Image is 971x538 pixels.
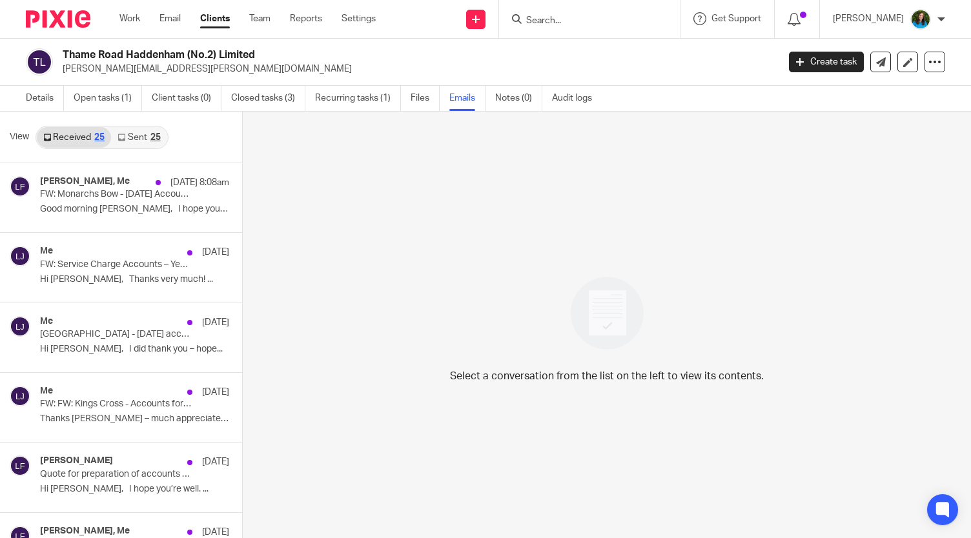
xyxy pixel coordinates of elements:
[37,127,111,148] a: Received25
[170,176,229,189] p: [DATE] 8:08am
[202,316,229,329] p: [DATE]
[495,86,542,111] a: Notes (0)
[40,329,191,340] p: [GEOGRAPHIC_DATA] - [DATE] accounts
[94,133,105,142] div: 25
[40,455,113,466] h4: [PERSON_NAME]
[40,344,229,355] p: Hi [PERSON_NAME], I did thank you – hope...
[315,86,401,111] a: Recurring tasks (1)
[26,86,64,111] a: Details
[63,48,628,62] h2: Thame Road Haddenham (No.2) Limited
[833,12,904,25] p: [PERSON_NAME]
[449,86,486,111] a: Emails
[111,127,167,148] a: Sent25
[342,12,376,25] a: Settings
[552,86,602,111] a: Audit logs
[40,246,53,257] h4: Me
[789,52,864,72] a: Create task
[525,15,641,27] input: Search
[152,86,221,111] a: Client tasks (0)
[450,368,764,384] p: Select a conversation from the list on the left to view its contents.
[711,14,761,23] span: Get Support
[119,12,140,25] a: Work
[10,316,30,337] img: svg%3E
[40,259,191,270] p: FW: Service Charge Accounts – Year Ending [DATE]
[159,12,181,25] a: Email
[40,176,130,187] h4: [PERSON_NAME], Me
[63,63,770,75] p: [PERSON_NAME][EMAIL_ADDRESS][PERSON_NAME][DOMAIN_NAME]
[411,86,440,111] a: Files
[74,86,142,111] a: Open tasks (1)
[40,189,191,200] p: FW: Monarchs Bow - [DATE] Accounts
[40,413,229,424] p: Thanks [PERSON_NAME] – much appreciated. ...
[202,246,229,259] p: [DATE]
[26,48,53,75] img: svg%3E
[231,86,305,111] a: Closed tasks (3)
[249,12,271,25] a: Team
[290,12,322,25] a: Reports
[40,316,53,327] h4: Me
[40,469,191,480] p: Quote for preparation of accounts - [PERSON_NAME] House
[10,130,29,144] span: View
[202,455,229,468] p: [DATE]
[150,133,161,142] div: 25
[40,204,229,215] p: Good morning [PERSON_NAME], I hope you are...
[40,274,229,285] p: Hi [PERSON_NAME], Thanks very much! ...
[562,268,652,358] img: image
[40,386,53,397] h4: Me
[202,386,229,399] p: [DATE]
[10,455,30,476] img: svg%3E
[40,484,229,495] p: Hi [PERSON_NAME], I hope you’re well. ...
[10,176,30,197] img: svg%3E
[26,10,90,28] img: Pixie
[40,526,130,537] h4: [PERSON_NAME], Me
[910,9,931,30] img: 19mgNEzy.jpeg
[10,246,30,266] img: svg%3E
[10,386,30,406] img: svg%3E
[40,399,191,410] p: FW: FW: Kings Cross - Accounts for the year ended [DATE]
[200,12,230,25] a: Clients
